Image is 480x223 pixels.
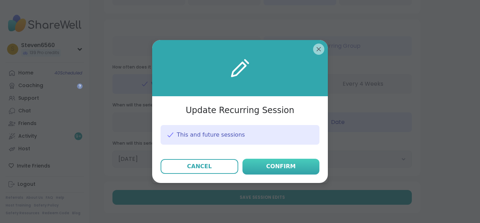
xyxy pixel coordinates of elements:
[187,162,212,171] div: Cancel
[266,162,296,171] div: Confirm
[161,159,238,174] button: Cancel
[177,131,245,139] span: This and future sessions
[77,83,83,89] iframe: Spotlight
[242,159,319,175] button: Confirm
[186,105,294,117] h3: Update Recurring Session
